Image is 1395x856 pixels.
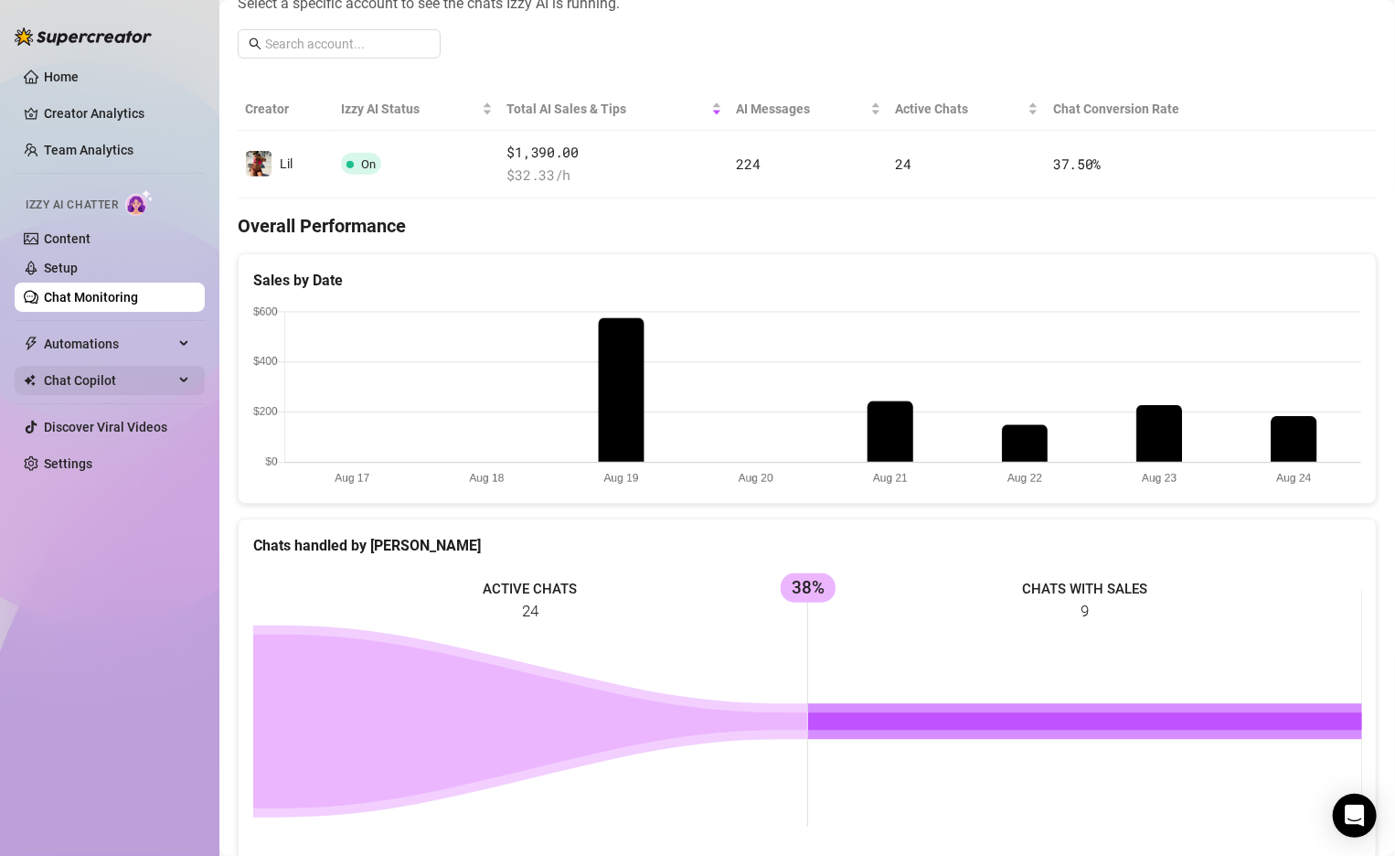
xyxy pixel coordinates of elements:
a: Content [44,231,91,246]
span: 37.50 % [1053,155,1101,173]
a: Setup [44,261,78,275]
img: Lil [246,151,272,177]
th: Creator [238,88,334,131]
span: search [249,37,261,50]
h4: Overall Performance [238,213,1377,239]
span: On [361,157,376,171]
span: $1,390.00 [507,142,722,164]
img: Chat Copilot [24,374,36,387]
a: Chat Monitoring [44,290,138,305]
input: Search account... [265,34,430,54]
span: 224 [737,155,761,173]
span: Active Chats [896,99,1025,119]
span: Lil [280,156,293,171]
div: Open Intercom Messenger [1333,794,1377,838]
th: Active Chats [889,88,1047,131]
span: Chat Copilot [44,366,174,395]
th: Izzy AI Status [334,88,500,131]
a: Creator Analytics [44,99,190,128]
span: thunderbolt [24,337,38,351]
span: AI Messages [737,99,867,119]
span: Izzy AI Chatter [26,197,118,214]
th: Chat Conversion Rate [1046,88,1262,131]
div: Chats handled by [PERSON_NAME] [253,534,1361,557]
span: Total AI Sales & Tips [507,99,708,119]
img: logo-BBDzfeDw.svg [15,27,152,46]
a: Home [44,70,79,84]
th: Total AI Sales & Tips [500,88,729,131]
span: $ 32.33 /h [507,165,722,187]
a: Discover Viral Videos [44,420,167,434]
a: Settings [44,456,92,471]
img: AI Chatter [125,189,154,216]
th: AI Messages [729,88,889,131]
div: Sales by Date [253,269,1361,292]
span: 24 [896,155,911,173]
span: Automations [44,329,174,358]
a: Team Analytics [44,143,133,157]
span: Izzy AI Status [341,99,478,119]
